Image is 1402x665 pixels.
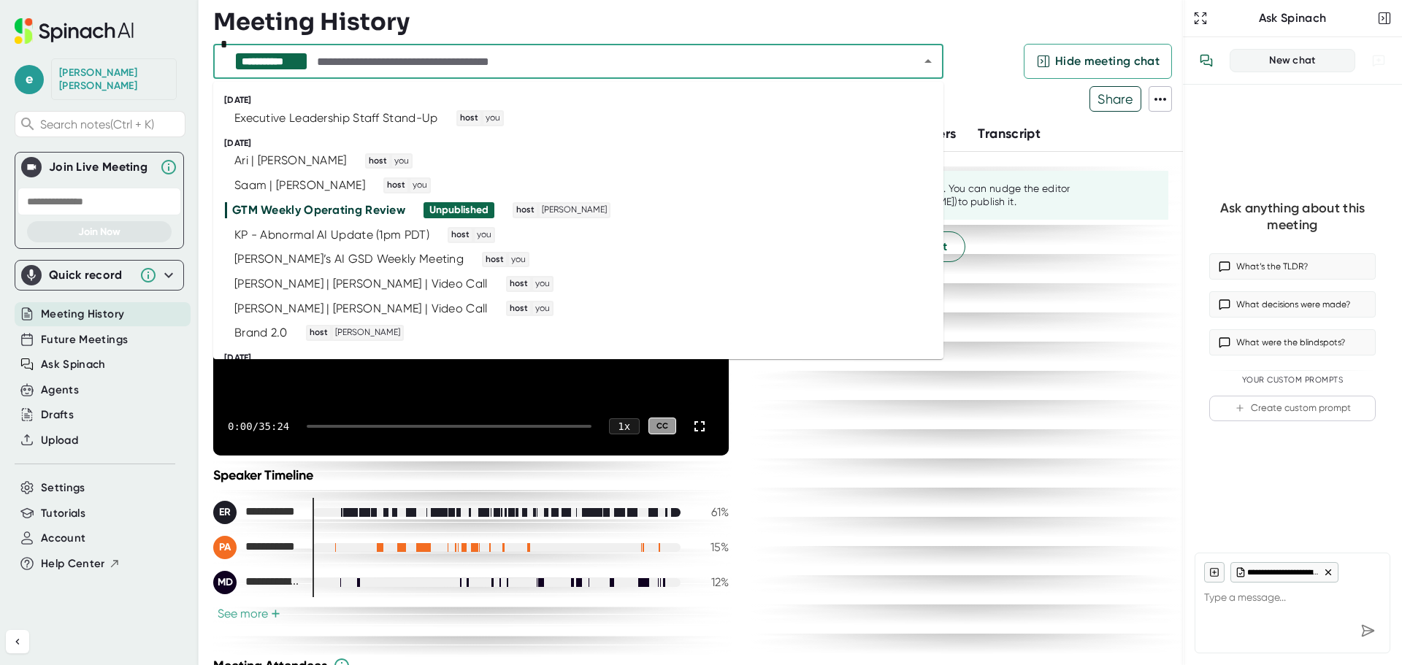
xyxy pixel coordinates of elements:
[507,277,530,291] span: host
[234,111,438,126] div: Executive Leadership Staff Stand-Up
[41,432,78,449] button: Upload
[1211,11,1374,26] div: Ask Spinach
[213,606,285,621] button: See more+
[213,501,237,524] div: ER
[213,536,237,559] div: PA
[49,268,132,282] div: Quick record
[692,505,729,519] div: 61 %
[648,418,676,434] div: CC
[41,505,85,522] button: Tutorials
[213,8,410,36] h3: Meeting History
[49,160,153,174] div: Join Live Meeting
[224,95,943,106] div: [DATE]
[213,501,301,524] div: Evan Reiser
[41,480,85,496] button: Settings
[41,356,106,373] button: Ask Spinach
[692,540,729,554] div: 15 %
[1090,86,1141,112] span: Share
[21,153,177,182] div: Join Live MeetingJoin Live Meeting
[458,112,480,125] span: host
[1239,54,1346,67] div: New chat
[533,277,552,291] span: you
[514,204,537,217] span: host
[1374,8,1395,28] button: Close conversation sidebar
[213,571,301,594] div: Michael DeCesare
[392,155,411,168] span: you
[1055,53,1160,70] span: Hide meeting chat
[918,51,938,72] button: Close
[41,556,120,572] button: Help Center
[692,575,729,589] div: 12 %
[483,112,502,125] span: you
[410,179,429,192] span: you
[15,65,44,94] span: e
[1209,253,1376,280] button: What’s the TLDR?
[234,252,464,266] div: [PERSON_NAME]’s AI GSD Weekly Meeting
[385,179,407,192] span: host
[1209,291,1376,318] button: What decisions were made?
[429,204,489,217] div: Unpublished
[449,228,472,242] span: host
[224,138,943,149] div: [DATE]
[509,253,528,266] span: you
[41,530,85,547] button: Account
[609,418,640,434] div: 1 x
[483,253,506,266] span: host
[213,571,237,594] div: MD
[41,382,79,399] button: Agents
[1192,46,1221,75] button: View conversation history
[41,556,105,572] span: Help Center
[213,536,301,559] div: Pedro Abreu
[540,204,609,217] span: [PERSON_NAME]
[59,66,169,92] div: Evan Reiser
[533,302,552,315] span: you
[786,182,1157,208] div: This summary is still being edited. You can nudge the editor ([EMAIL_ADDRESS][DOMAIN_NAME]) to pu...
[234,228,429,242] div: KP - Abnormal AI Update (1pm PDT)
[41,331,128,348] button: Future Meetings
[234,277,488,291] div: [PERSON_NAME] | [PERSON_NAME] | Video Call
[234,326,288,340] div: Brand 2.0
[224,353,943,364] div: [DATE]
[475,228,494,242] span: you
[1209,329,1376,355] button: What were the blindspots?
[307,326,330,339] span: host
[41,306,124,323] button: Meeting History
[27,221,172,242] button: Join Now
[507,302,530,315] span: host
[271,608,280,620] span: +
[1024,44,1172,79] button: Hide meeting chat
[78,226,120,238] span: Join Now
[234,153,347,168] div: Ari | [PERSON_NAME]
[978,124,1041,144] button: Transcript
[234,301,488,316] div: [PERSON_NAME] | [PERSON_NAME] | Video Call
[40,118,181,131] span: Search notes (Ctrl + K)
[6,630,29,653] button: Collapse sidebar
[1209,396,1376,421] button: Create custom prompt
[1355,618,1381,644] div: Send message
[228,420,289,432] div: 0:00 / 35:24
[24,160,39,174] img: Join Live Meeting
[333,326,402,339] span: [PERSON_NAME]
[234,178,365,193] div: Saam | [PERSON_NAME]
[1209,200,1376,233] div: Ask anything about this meeting
[232,203,405,218] div: GTM Weekly Operating Review
[41,407,74,423] button: Drafts
[367,155,389,168] span: host
[1089,86,1141,112] button: Share
[213,467,729,483] div: Speaker Timeline
[1190,8,1211,28] button: Expand to Ask Spinach page
[978,126,1041,142] span: Transcript
[1209,375,1376,385] div: Your Custom Prompts
[21,261,177,290] div: Quick record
